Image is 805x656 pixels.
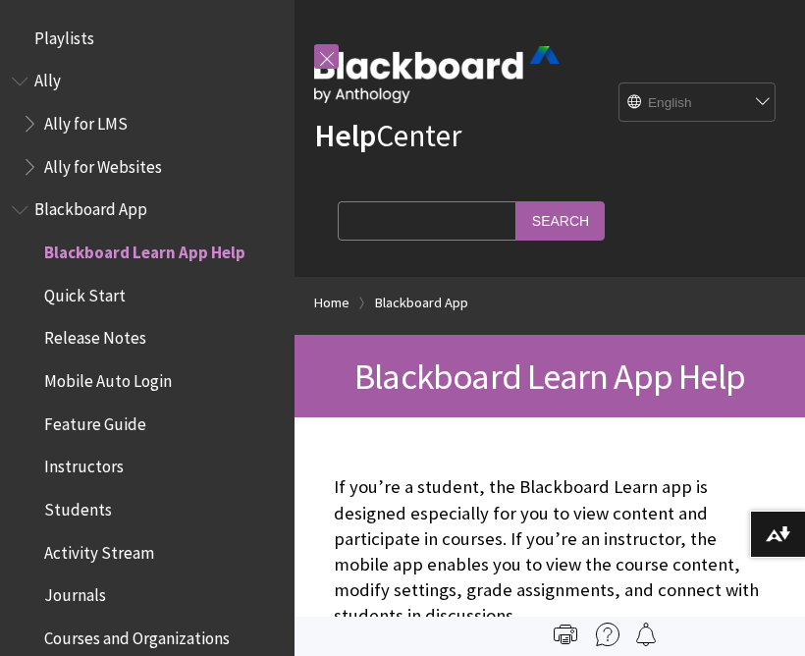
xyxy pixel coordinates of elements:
[375,291,468,315] a: Blackboard App
[34,193,147,220] span: Blackboard App
[12,22,283,55] nav: Book outline for Playlists
[314,46,560,103] img: Blackboard by Anthology
[44,536,154,563] span: Activity Stream
[596,623,619,646] img: More help
[12,65,283,184] nav: Book outline for Anthology Ally Help
[44,451,124,477] span: Instructors
[354,354,745,399] span: Blackboard Learn App Help
[314,116,376,155] strong: Help
[44,364,172,391] span: Mobile Auto Login
[44,236,245,262] span: Blackboard Learn App Help
[314,116,461,155] a: HelpCenter
[44,622,230,648] span: Courses and Organizations
[44,493,112,519] span: Students
[634,623,658,646] img: Follow this page
[554,623,577,646] img: Print
[44,279,126,305] span: Quick Start
[44,408,146,434] span: Feature Guide
[34,22,94,48] span: Playlists
[314,291,349,315] a: Home
[44,107,128,134] span: Ally for LMS
[44,150,162,177] span: Ally for Websites
[516,201,605,240] input: Search
[619,83,777,123] select: Site Language Selector
[34,65,61,91] span: Ally
[334,474,766,629] p: If you’re a student, the Blackboard Learn app is designed especially for you to view content and ...
[44,579,106,606] span: Journals
[44,322,146,349] span: Release Notes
